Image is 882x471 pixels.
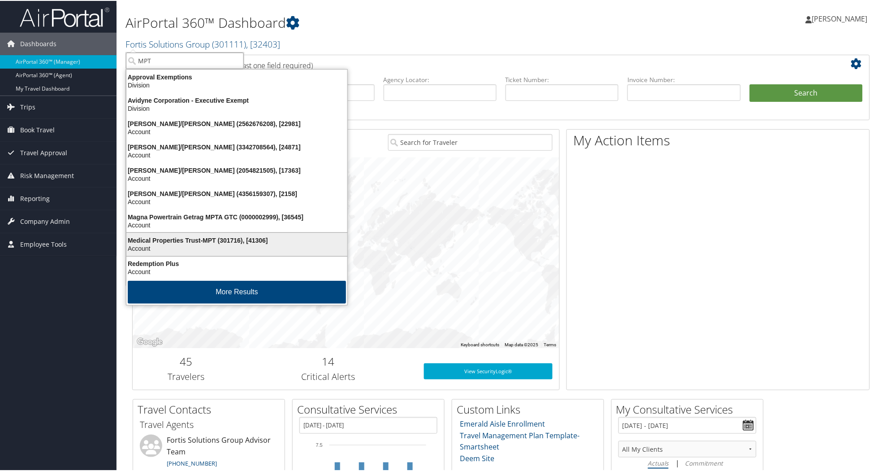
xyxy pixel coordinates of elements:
h1: My Action Items [567,130,869,149]
div: | [618,457,757,468]
span: Trips [20,95,35,118]
div: Division [121,80,353,88]
button: Search [750,83,863,101]
h2: Custom Links [457,401,604,416]
div: Account [121,267,353,275]
span: Risk Management [20,164,74,186]
a: Emerald Aisle Enrollment [460,418,545,428]
a: [PHONE_NUMBER] [167,458,217,467]
span: Map data ©2025 [505,341,539,346]
input: Search Accounts [126,52,244,68]
div: Account [121,244,353,252]
span: ( 301111 ) [212,37,246,49]
span: Dashboards [20,32,56,54]
i: Actuals [648,458,669,467]
div: Account [121,197,353,205]
span: Reporting [20,187,50,209]
h2: Consultative Services [297,401,444,416]
h2: 14 [246,353,411,368]
div: Account [121,150,353,158]
h3: Travelers [139,370,233,382]
a: Deem Site [460,453,495,462]
span: (at least one field required) [227,60,313,70]
tspan: 7.5 [316,441,323,447]
a: Open this area in Google Maps (opens a new window) [135,336,164,347]
a: View SecurityLogic® [424,362,553,379]
span: Employee Tools [20,232,67,255]
h2: Airtinerary Lookup [139,56,801,71]
i: Commitment [685,458,723,467]
a: Fortis Solutions Group [125,37,280,49]
div: [PERSON_NAME]/[PERSON_NAME] (4356159307), [2158] [121,189,353,197]
h2: My Consultative Services [616,401,763,416]
img: Google [135,336,164,347]
div: Account [121,174,353,182]
div: Account [121,127,353,135]
span: Book Travel [20,118,55,140]
button: Keyboard shortcuts [461,341,500,347]
div: Avidyne Corporation - Executive Exempt [121,96,353,104]
h1: AirPortal 360™ Dashboard [125,13,626,31]
div: Approval Exemptions [121,72,353,80]
a: Terms (opens in new tab) [544,341,557,346]
span: Company Admin [20,209,70,232]
div: [PERSON_NAME]/[PERSON_NAME] (3342708564), [24871] [121,142,353,150]
a: Travel Management Plan Template- Smartsheet [460,430,580,451]
span: [PERSON_NAME] [812,13,868,23]
h2: 45 [139,353,233,368]
img: airportal-logo.png [20,6,109,27]
input: Search for Traveler [388,133,553,150]
div: Account [121,220,353,228]
span: Travel Approval [20,141,67,163]
div: Medical Properties Trust-MPT (301716), [41306] [121,235,353,244]
label: Agency Locator: [384,74,497,83]
h3: Critical Alerts [246,370,411,382]
label: Invoice Number: [627,74,740,83]
div: Magna Powertrain Getrag MPTA GTC (0000002999), [36545] [121,212,353,220]
div: Redemption Plus [121,259,353,267]
span: , [ 32403 ] [246,37,280,49]
h3: Travel Agents [140,418,278,430]
h2: Travel Contacts [138,401,285,416]
div: Division [121,104,353,112]
a: [PERSON_NAME] [806,4,877,31]
button: More Results [128,280,346,303]
label: Ticket Number: [506,74,618,83]
div: [PERSON_NAME]/[PERSON_NAME] (2054821505), [17363] [121,166,353,174]
div: [PERSON_NAME]/[PERSON_NAME] (2562676208), [22981] [121,119,353,127]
